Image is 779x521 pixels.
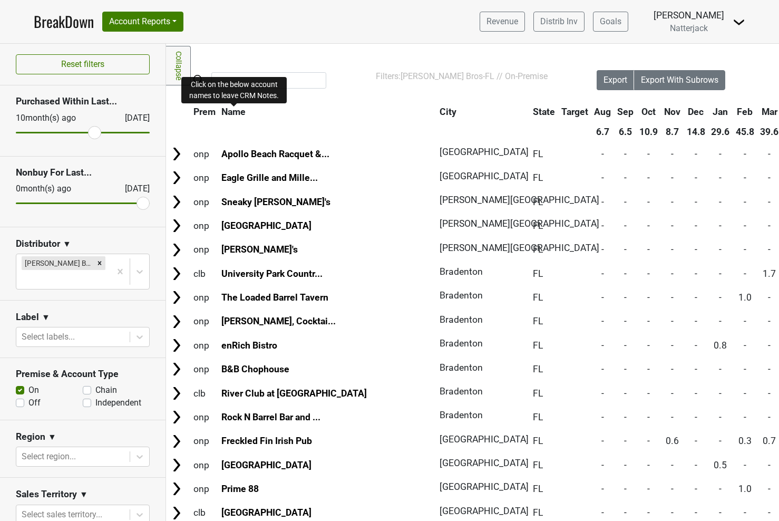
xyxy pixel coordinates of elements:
[624,172,627,183] span: -
[768,316,771,326] span: -
[440,147,529,157] span: [GEOGRAPHIC_DATA]
[647,388,650,399] span: -
[624,220,627,231] span: -
[768,412,771,422] span: -
[738,292,752,303] span: 1.0
[768,364,771,374] span: -
[647,412,650,422] span: -
[666,436,679,446] span: 0.6
[744,340,746,351] span: -
[169,146,184,162] img: Arrow right
[601,172,604,183] span: -
[695,316,697,326] span: -
[601,412,604,422] span: -
[191,334,218,356] td: onp
[719,507,722,518] span: -
[169,266,184,282] img: Arrow right
[624,149,627,159] span: -
[768,507,771,518] span: -
[695,507,697,518] span: -
[671,292,674,303] span: -
[533,220,543,231] span: FL
[647,292,650,303] span: -
[191,286,218,309] td: onp
[533,412,543,422] span: FL
[624,316,627,326] span: -
[16,167,150,178] h3: Nonbuy For Last...
[733,102,757,121] th: Feb: activate to sort column ascending
[169,409,184,425] img: Arrow right
[191,102,218,121] th: Prem: activate to sort column ascending
[191,142,218,165] td: onp
[16,431,45,442] h3: Region
[601,436,604,446] span: -
[671,220,674,231] span: -
[647,197,650,207] span: -
[440,386,483,397] span: Bradenton
[744,244,746,255] span: -
[671,460,674,470] span: -
[191,310,218,333] td: onp
[641,75,718,85] span: Export With Subrows
[601,292,604,303] span: -
[533,172,543,183] span: FL
[647,149,650,159] span: -
[22,256,94,270] div: [PERSON_NAME] Bros-FL
[601,484,604,494] span: -
[191,430,218,452] td: onp
[601,388,604,399] span: -
[191,262,218,285] td: clb
[624,436,627,446] span: -
[221,436,312,446] a: Freckled Fin Irish Pub
[768,172,771,183] span: -
[695,244,697,255] span: -
[533,436,543,446] span: FL
[695,149,697,159] span: -
[744,388,746,399] span: -
[708,122,732,141] th: 29.6
[601,149,604,159] span: -
[624,292,627,303] span: -
[647,364,650,374] span: -
[671,364,674,374] span: -
[601,220,604,231] span: -
[533,484,543,494] span: FL
[191,214,218,237] td: onp
[708,102,732,121] th: Jan: activate to sort column ascending
[647,268,650,279] span: -
[744,268,746,279] span: -
[768,460,771,470] span: -
[695,412,697,422] span: -
[601,364,604,374] span: -
[42,311,50,324] span: ▼
[63,238,71,250] span: ▼
[601,244,604,255] span: -
[80,488,88,501] span: ▼
[719,364,722,374] span: -
[193,107,216,117] span: Prem
[719,197,722,207] span: -
[440,338,483,349] span: Bradenton
[768,292,771,303] span: -
[440,314,483,325] span: Bradenton
[169,505,184,521] img: Arrow right
[624,268,627,279] span: -
[221,388,367,399] a: River Club at [GEOGRAPHIC_DATA]
[768,388,771,399] span: -
[440,171,529,181] span: [GEOGRAPHIC_DATA]
[169,242,184,258] img: Arrow right
[533,197,543,207] span: FL
[733,122,757,141] th: 45.8
[16,112,100,124] div: 10 month(s) ago
[671,340,674,351] span: -
[169,194,184,210] img: Arrow right
[695,484,697,494] span: -
[695,268,697,279] span: -
[624,412,627,422] span: -
[16,182,100,195] div: 0 month(s) ago
[480,12,525,32] a: Revenue
[221,364,289,374] a: B&B Chophouse
[221,244,298,255] a: [PERSON_NAME]'s
[601,197,604,207] span: -
[376,70,567,83] div: Filters:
